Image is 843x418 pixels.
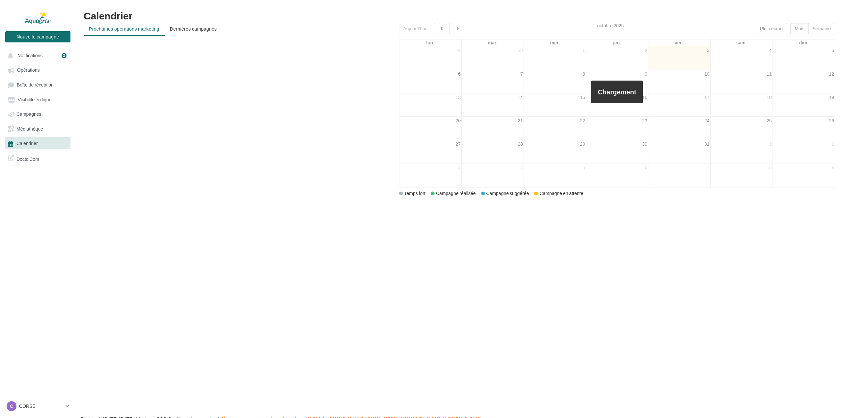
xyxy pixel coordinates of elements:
[4,64,72,76] a: Opérations
[16,141,38,146] span: Calendrier
[4,123,72,135] a: Médiathèque
[170,26,217,32] span: Dernières campagnes
[4,152,72,165] a: Docto'Com
[17,53,42,58] span: Notifications
[481,190,529,197] div: Campagne suggérée
[16,155,39,162] span: Docto'Com
[399,23,835,187] div: '
[19,403,63,409] p: CORSE
[17,67,40,73] span: Opérations
[591,81,643,103] div: Chargement
[4,137,72,149] a: Calendrier
[4,49,69,61] button: Notifications 3
[16,126,43,132] span: Médiathèque
[62,53,67,58] div: 3
[399,190,425,197] div: Temps fort
[4,93,72,105] a: Visibilité en ligne
[5,400,70,412] a: C CORSE
[5,31,70,42] button: Nouvelle campagne
[10,403,13,409] span: C
[84,11,835,20] h1: Calendrier
[534,190,583,197] div: Campagne en attente
[4,79,72,91] a: Boîte de réception
[17,82,54,87] span: Boîte de réception
[18,97,51,102] span: Visibilité en ligne
[16,111,41,117] span: Campagnes
[4,108,72,120] a: Campagnes
[431,190,476,197] div: Campagne réalisée
[89,26,159,32] span: Prochaines opérations marketing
